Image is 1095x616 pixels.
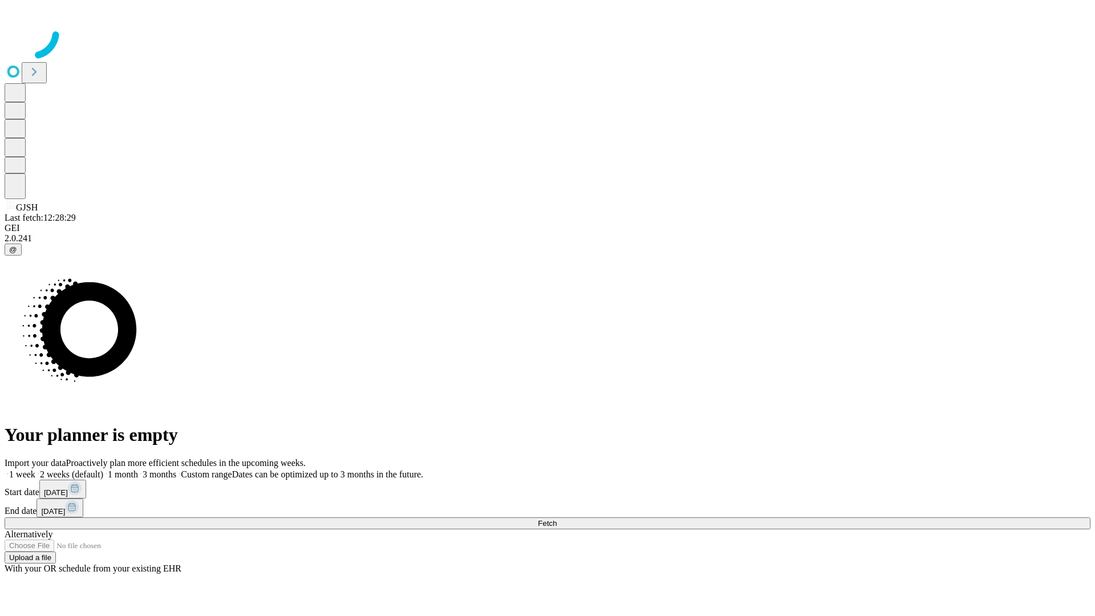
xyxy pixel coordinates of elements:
[41,507,65,516] span: [DATE]
[5,499,1090,517] div: End date
[5,213,76,222] span: Last fetch: 12:28:29
[5,458,66,468] span: Import your data
[5,233,1090,244] div: 2.0.241
[5,223,1090,233] div: GEI
[5,517,1090,529] button: Fetch
[5,564,181,573] span: With your OR schedule from your existing EHR
[143,469,176,479] span: 3 months
[232,469,423,479] span: Dates can be optimized up to 3 months in the future.
[5,424,1090,445] h1: Your planner is empty
[16,202,38,212] span: GJSH
[5,529,52,539] span: Alternatively
[9,245,17,254] span: @
[36,499,83,517] button: [DATE]
[9,469,35,479] span: 1 week
[40,469,103,479] span: 2 weeks (default)
[5,480,1090,499] div: Start date
[5,552,56,564] button: Upload a file
[66,458,306,468] span: Proactively plan more efficient schedules in the upcoming weeks.
[181,469,232,479] span: Custom range
[538,519,557,528] span: Fetch
[5,244,22,256] button: @
[44,488,68,497] span: [DATE]
[39,480,86,499] button: [DATE]
[108,469,138,479] span: 1 month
